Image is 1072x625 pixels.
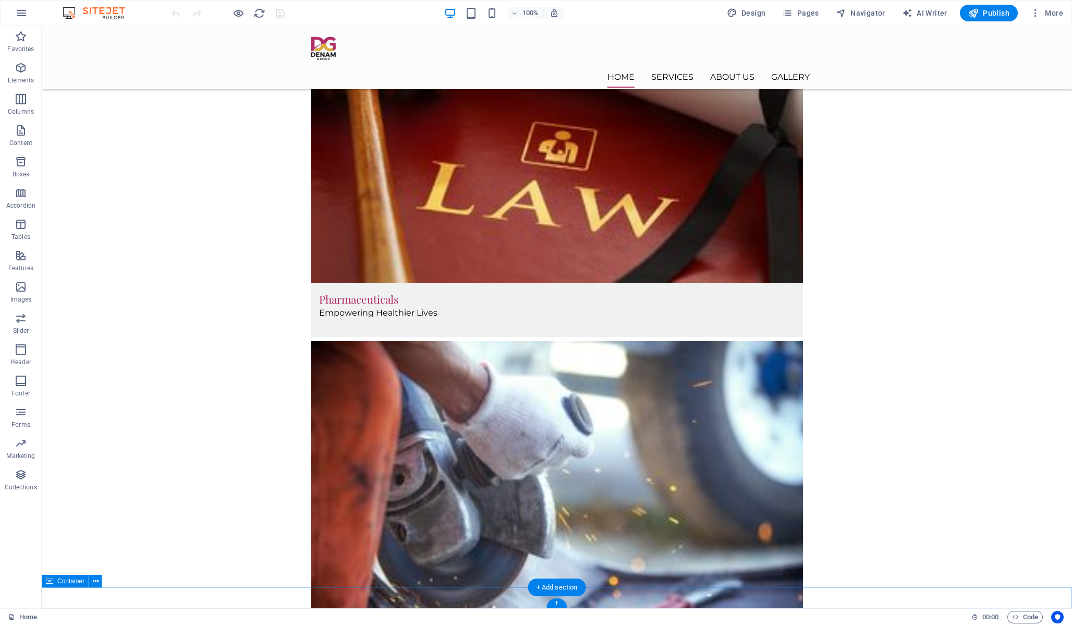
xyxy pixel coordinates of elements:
[60,7,138,19] img: Editor Logo
[836,8,885,18] span: Navigator
[253,7,265,19] i: Reload page
[6,452,35,460] p: Marketing
[8,76,34,85] p: Elements
[727,8,766,18] span: Design
[528,579,586,596] div: + Add section
[968,8,1009,18] span: Publish
[7,45,34,53] p: Favorites
[57,578,84,584] span: Container
[778,5,823,21] button: Pages
[253,7,265,19] button: reload
[832,5,890,21] button: Navigator
[1012,611,1038,623] span: Code
[11,233,30,241] p: Tables
[522,7,539,19] h6: 100%
[6,201,35,210] p: Accordion
[8,107,34,116] p: Columns
[507,7,544,19] button: 100%
[10,295,32,304] p: Images
[960,5,1018,21] button: Publish
[8,264,33,272] p: Features
[982,611,998,623] span: 00 00
[10,358,31,366] p: Header
[9,139,32,147] p: Content
[11,389,30,398] p: Footer
[546,598,567,608] div: +
[723,5,770,21] div: Design (Ctrl+Alt+Y)
[550,8,559,18] i: On resize automatically adjust zoom level to fit chosen device.
[13,327,29,335] p: Slider
[723,5,770,21] button: Design
[782,8,819,18] span: Pages
[5,483,36,491] p: Collections
[8,611,37,623] a: Click to cancel selection. Double-click to open Pages
[902,8,947,18] span: AI Writer
[898,5,952,21] button: AI Writer
[1026,5,1067,21] button: More
[13,170,30,178] p: Boxes
[971,611,999,623] h6: Session time
[1030,8,1063,18] span: More
[990,613,991,621] span: :
[1007,611,1043,623] button: Code
[11,420,30,429] p: Forms
[1051,611,1064,623] button: Usercentrics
